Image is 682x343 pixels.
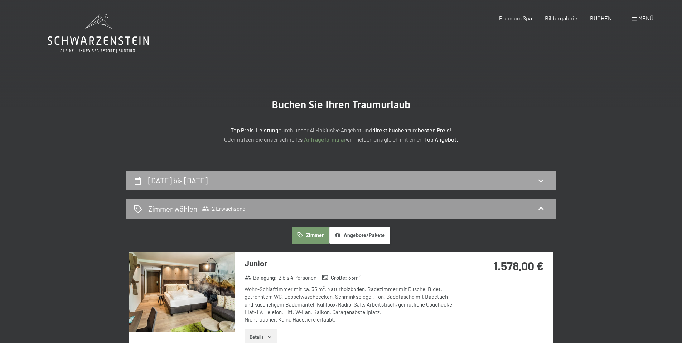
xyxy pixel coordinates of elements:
img: mss_renderimg.php [129,252,235,332]
span: Menü [638,15,653,21]
p: durch unser All-inklusive Angebot und zum ! Oder nutzen Sie unser schnelles wir melden uns gleich... [162,126,520,144]
span: 35 m² [348,274,361,281]
span: 2 Erwachsene [202,205,245,212]
h2: [DATE] bis [DATE] [148,176,208,185]
h2: Zimmer wählen [148,204,197,214]
a: Anfrageformular [304,136,346,143]
strong: direkt buchen [372,127,407,133]
a: Premium Spa [499,15,532,21]
a: Bildergalerie [545,15,577,21]
strong: Top Preis-Leistung [231,127,279,133]
strong: Belegung : [245,274,277,281]
button: Zimmer [292,227,329,244]
strong: 1.578,00 € [494,259,543,273]
strong: Größe : [322,274,347,281]
h3: Junior [245,258,458,269]
strong: Top Angebot. [424,136,458,143]
span: Buchen Sie Ihren Traumurlaub [272,98,411,111]
a: BUCHEN [590,15,612,21]
strong: besten Preis [418,127,450,133]
span: 2 bis 4 Personen [279,274,316,281]
div: Wohn-Schlafzimmer mit ca. 35 m², Naturholzboden, Badezimmer mit Dusche, Bidet, getrenntem WC, Dop... [245,285,458,323]
button: Angebote/Pakete [329,227,390,244]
